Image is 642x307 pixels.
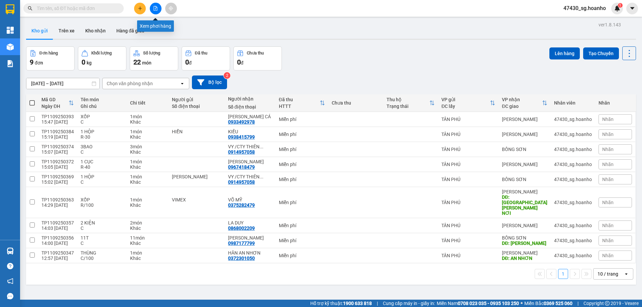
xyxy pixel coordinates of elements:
div: 47430_sg.hoanho [554,147,592,152]
div: Miễn phí [279,238,325,243]
span: plus [138,6,142,11]
span: Nhãn [602,253,614,258]
div: 1 món [130,114,166,119]
button: Đơn hàng9đơn [26,46,75,70]
span: message [7,293,13,299]
div: XỐP [81,197,123,202]
div: C [81,225,123,231]
div: 47430_sg.hoanho [554,162,592,167]
button: Kho gửi [26,23,53,39]
div: VY /CTY THIÊN PHÁT [228,144,272,149]
div: 0914957058 [228,149,255,155]
div: HIỂN [172,129,221,134]
div: Miễn phí [279,132,325,137]
input: Tìm tên, số ĐT hoặc mã đơn [37,5,116,12]
div: BỒNG SƠN [502,235,547,241]
div: 1 HỘP [81,129,123,134]
button: caret-down [626,3,638,14]
span: Nhãn [602,177,614,182]
div: [PERSON_NAME] [502,189,547,194]
div: TP1109250363 [41,197,74,202]
div: R-40 [81,164,123,170]
div: 47430_sg.hoanho [554,117,592,122]
div: [PERSON_NAME] [502,250,547,256]
div: TÂN PHÚ [441,253,495,258]
div: 0933492978 [228,119,255,125]
div: Miễn phí [279,177,325,182]
div: [PERSON_NAME] [502,132,547,137]
div: TP1109250347 [41,250,74,256]
div: 0375282479 [228,202,255,208]
div: Trạng thái [387,104,429,109]
div: XỐP [81,114,123,119]
div: R/100 [81,202,123,208]
th: Toggle SortBy [438,94,499,112]
div: QUANG HNC [228,159,272,164]
div: 47430_sg.hoanho [554,132,592,137]
div: 0914957058 [228,179,255,185]
div: Khác [130,119,166,125]
div: TÂN PHÚ [441,238,495,243]
div: 10 / trang [598,271,618,277]
span: 0 [185,58,189,66]
div: 14:03 [DATE] [41,225,74,231]
button: Chưa thu0đ [233,46,282,70]
button: Lên hàng [549,47,580,59]
div: Chưa thu [332,100,380,106]
div: TÂN PHÚ [441,162,495,167]
div: Chưa thu [247,51,264,55]
input: Select a date range. [26,78,99,89]
div: TÂN PHÚ [441,200,495,205]
span: Miền Nam [437,300,519,307]
button: Số lượng22món [130,46,178,70]
div: 47430_sg.hoanho [554,223,592,228]
svg: open [624,271,629,277]
div: [PERSON_NAME] [502,223,547,228]
div: 1 món [130,197,166,202]
div: Số điện thoại [228,104,272,110]
svg: open [180,81,185,86]
span: ... [259,144,263,149]
div: TP1109250372 [41,159,74,164]
div: Miễn phí [279,162,325,167]
div: 15:05 [DATE] [41,164,74,170]
button: Kho nhận [80,23,111,39]
div: DĐ: AN NHƠN [502,256,547,261]
div: C [81,241,123,246]
div: BỒNG SƠN [502,147,547,152]
div: TP1109250374 [41,144,74,149]
div: 11 món [130,235,166,241]
div: 47430_sg.hoanho [554,238,592,243]
span: Nhãn [602,200,614,205]
div: C [81,119,123,125]
div: Đơn hàng [39,51,58,55]
img: icon-new-feature [614,5,620,11]
div: C [81,179,123,185]
div: Ghi chú [81,104,123,109]
div: HÂN AN NHƠN [228,250,272,256]
div: 47430_sg.hoanho [554,253,592,258]
div: Khác [130,225,166,231]
div: Khác [130,241,166,246]
span: Nhãn [602,132,614,137]
div: 47430_sg.hoanho [554,177,592,182]
img: logo-vxr [6,4,14,14]
div: Miễn phí [279,117,325,122]
span: đ [241,60,243,65]
div: ĐC giao [502,104,542,109]
span: 0 [82,58,85,66]
div: THÙNG [81,250,123,256]
div: 0938415799 [228,134,255,140]
div: BỒNG SƠN [502,177,547,182]
div: LA DUY [228,220,272,225]
div: 0868002209 [228,225,255,231]
span: | [577,300,578,307]
span: 0 [237,58,241,66]
div: 15:19 [DATE] [41,134,74,140]
div: 3BAO [81,144,123,149]
span: món [142,60,151,65]
div: 15:47 [DATE] [41,119,74,125]
div: Xem phơi hàng [137,20,174,32]
div: Nhân viên [554,100,592,106]
span: aim [169,6,173,11]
